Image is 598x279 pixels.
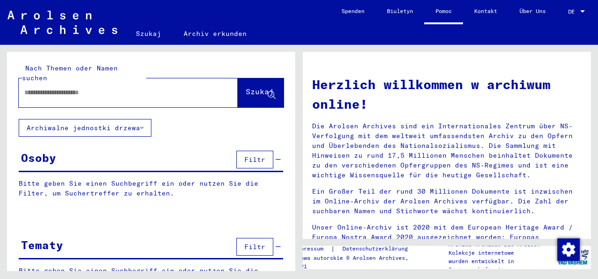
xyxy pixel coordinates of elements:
font: Pomoc [435,7,452,14]
font: Szukaj [246,87,274,96]
font: Bitte geben Sie einen Suchbegriff ein oder nutzen Sie die Filter, um Suchertreffer zu erhalten. [19,179,258,197]
font: Ein Großer Teil der rund 30 Millionen Dokumente ist inzwischen im Online-Archiv der Arolsen Archi... [312,187,573,215]
a: Datenschutzerklärung [335,244,419,254]
button: Szukaj [238,78,284,107]
a: Archiv erkunden [172,22,258,45]
font: DE [568,8,575,15]
a: Impressum [294,244,331,254]
img: yv_logo.png [555,245,591,269]
font: Impressum [294,245,323,252]
font: Filtr [244,155,265,164]
button: Filtr [236,238,273,256]
font: Nach Themen oder Namen suchen [22,64,118,82]
font: Szukaj [136,29,161,38]
font: Spenden [342,7,364,14]
font: Datenschutzerklärung [342,245,408,252]
font: | [331,244,335,253]
font: wurden entwickelt in Partnerschaft mit [448,258,514,273]
font: Osoby [21,151,56,165]
font: Prawa autorskie © Arolsen Archives, 2021 [294,254,408,270]
font: Über Uns [520,7,546,14]
font: Unser Online-Archiv ist 2020 mit dem European Heritage Award / Europa Nostra Award 2020 ausgezeic... [312,223,573,251]
font: Biuletyn [387,7,413,14]
img: Zustimmung ändern [557,238,580,261]
font: Filtr [244,243,265,251]
button: Archiwalne jednostki drzewa [19,119,151,137]
button: Filtr [236,151,273,168]
font: Archiv erkunden [184,29,247,38]
font: Archiwalne jednostki drzewa [27,124,140,132]
font: Herzlich willkommen w archiwum online! [312,76,550,112]
font: Kontakt [474,7,497,14]
font: Die Arolsen Archives sind ein Internationales Zentrum über NS-Verfolgung mit dem weltweit umfasse... [312,122,573,179]
a: Szukaj [125,22,172,45]
font: Tematy [21,238,63,252]
img: Arolsen_neg.svg [7,11,117,34]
